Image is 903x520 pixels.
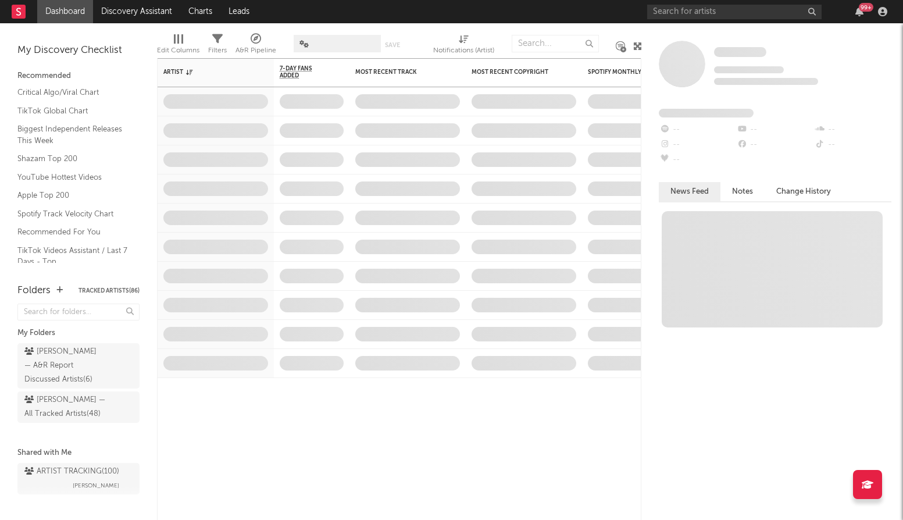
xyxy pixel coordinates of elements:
div: -- [736,122,813,137]
div: Notifications (Artist) [433,29,494,63]
div: My Folders [17,326,140,340]
div: Most Recent Copyright [472,69,559,76]
button: Tracked Artists(86) [78,288,140,294]
a: Apple Top 200 [17,189,128,202]
div: Recommended [17,69,140,83]
div: -- [659,137,736,152]
a: Some Artist [714,47,766,58]
button: Save [385,42,400,48]
a: TikTok Videos Assistant / Last 7 Days - Top [17,244,128,268]
div: -- [814,122,891,137]
a: TikTok Global Chart [17,105,128,117]
a: ARTIST TRACKING(100)[PERSON_NAME] [17,463,140,494]
input: Search for artists [647,5,822,19]
div: Spotify Monthly Listeners [588,69,675,76]
div: Shared with Me [17,446,140,460]
div: Filters [208,44,227,58]
button: Change History [765,182,843,201]
div: Notifications (Artist) [433,44,494,58]
a: [PERSON_NAME] — All Tracked Artists(48) [17,391,140,423]
input: Search for folders... [17,304,140,320]
div: Edit Columns [157,29,199,63]
div: Folders [17,284,51,298]
button: News Feed [659,182,720,201]
div: [PERSON_NAME] — A&R Report Discussed Artists ( 6 ) [24,345,106,387]
div: Artist [163,69,251,76]
span: Tracking Since: [DATE] [714,66,784,73]
button: Notes [720,182,765,201]
a: Shazam Top 200 [17,152,128,165]
span: 0 fans last week [714,78,818,85]
span: [PERSON_NAME] [73,479,119,493]
a: [PERSON_NAME] — A&R Report Discussed Artists(6) [17,343,140,389]
div: [PERSON_NAME] — All Tracked Artists ( 48 ) [24,393,106,421]
input: Search... [512,35,599,52]
span: Some Artist [714,47,766,57]
div: -- [814,137,891,152]
div: 99 + [859,3,873,12]
div: -- [659,122,736,137]
a: Spotify Track Velocity Chart [17,208,128,220]
div: -- [659,152,736,168]
div: Edit Columns [157,44,199,58]
a: Critical Algo/Viral Chart [17,86,128,99]
div: Filters [208,29,227,63]
div: A&R Pipeline [235,44,276,58]
div: ARTIST TRACKING ( 100 ) [24,465,119,479]
a: YouTube Hottest Videos [17,171,128,184]
a: Biggest Independent Releases This Week [17,123,128,147]
div: A&R Pipeline [235,29,276,63]
a: Recommended For You [17,226,128,238]
span: Fans Added by Platform [659,109,754,117]
div: Most Recent Track [355,69,442,76]
button: 99+ [855,7,863,16]
div: My Discovery Checklist [17,44,140,58]
span: 7-Day Fans Added [280,65,326,79]
div: -- [736,137,813,152]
